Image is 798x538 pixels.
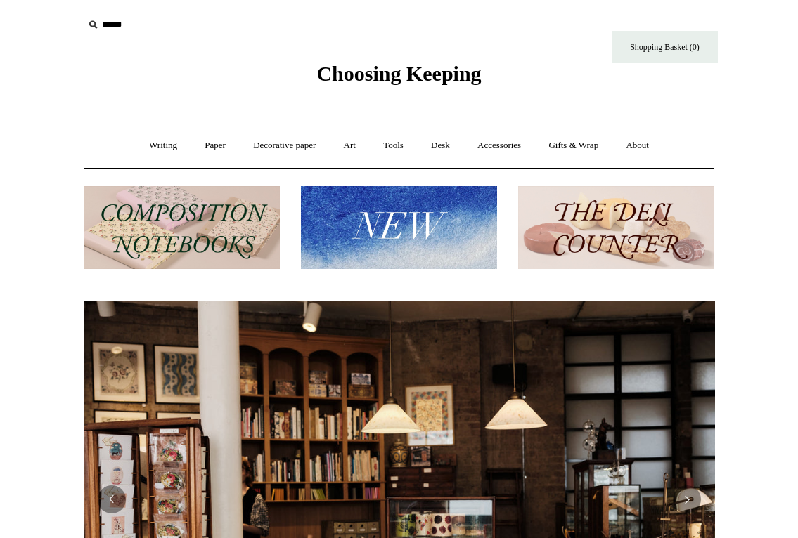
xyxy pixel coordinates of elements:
a: Desk [418,127,463,164]
a: Choosing Keeping [316,73,481,83]
button: Previous [98,485,126,513]
span: Choosing Keeping [316,62,481,85]
a: Paper [192,127,238,164]
img: The Deli Counter [518,186,714,270]
a: Tools [371,127,416,164]
img: New.jpg__PID:f73bdf93-380a-4a35-bcfe-7823039498e1 [301,186,497,270]
a: Art [331,127,368,164]
a: Writing [136,127,190,164]
a: Accessories [465,127,534,164]
a: Shopping Basket (0) [612,31,718,63]
button: Next [673,485,701,513]
a: About [613,127,662,164]
a: Gifts & Wrap [536,127,611,164]
img: 202302 Composition ledgers.jpg__PID:69722ee6-fa44-49dd-a067-31375e5d54ec [84,186,280,270]
a: Decorative paper [240,127,328,164]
